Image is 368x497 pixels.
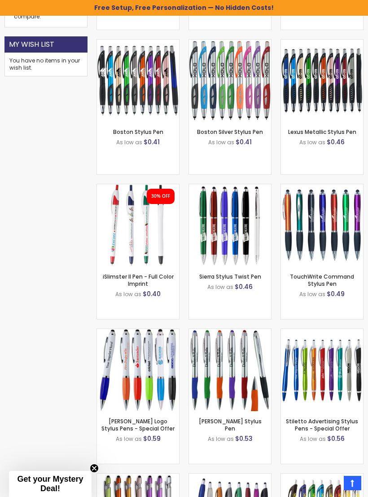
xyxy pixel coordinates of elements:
a: Custom Alex II Click Ballpoint Pen [97,473,179,481]
span: $0.53 [235,434,253,443]
iframe: Google Customer Reviews [294,473,368,497]
a: iSlimster II Pen - Full Color Imprint [103,273,174,288]
a: Stiletto Advertising Stylus Pens - Special Offer [281,328,363,336]
span: $0.41 [236,138,252,146]
a: Lexus Metallic Stylus Pen [288,128,356,136]
span: $0.46 [235,282,253,291]
a: iSlimster II Pen - Full Color Imprint [97,184,179,191]
a: TouchWrite Command Stylus Pen [290,273,354,288]
div: 30% OFF [151,193,170,200]
img: Lory Stylus Pen [189,329,271,411]
span: As low as [208,138,234,146]
span: $0.41 [144,138,160,146]
span: $0.49 [327,289,345,298]
span: As low as [208,435,234,443]
img: Boston Stylus Pen [97,40,179,122]
a: Lexus Metallic Stylus Pen [281,39,363,47]
span: $0.56 [327,434,345,443]
img: TouchWrite Command Stylus Pen [281,184,363,266]
a: TouchWrite Command Stylus Pen [281,184,363,191]
a: [PERSON_NAME] Stylus Pen [199,417,262,432]
span: As low as [116,435,142,443]
span: As low as [115,290,141,298]
a: Stiletto Advertising Stylus Pens - Special Offer [286,417,358,432]
span: As low as [207,283,233,291]
span: As low as [116,138,142,146]
a: Boston Silver Stylus Pen [197,128,263,136]
a: [PERSON_NAME] Logo Stylus Pens - Special Offer [101,417,175,432]
img: Sierra Stylus Twist Pen [189,184,271,266]
a: Sierra Stylus Twist Pen [199,273,261,280]
div: You have no items in your wish list. [9,57,83,71]
div: Get your Mystery Deal!Close teaser [9,471,92,497]
span: Get your Mystery Deal! [17,475,83,493]
a: Kimberly Logo Stylus Pens - Special Offer [97,328,179,336]
a: Lory Stylus Pen [189,328,271,336]
span: $0.40 [143,289,161,298]
span: As low as [300,435,326,443]
a: Sierra Stylus Twist Pen [189,184,271,191]
a: Boston Stylus Pen [97,39,179,47]
img: Lexus Metallic Stylus Pen [281,40,363,122]
a: Boston Silver Stylus Pen [189,39,271,47]
span: As low as [299,290,325,298]
strong: My Wish List [9,40,54,49]
span: As low as [299,138,325,146]
button: Close teaser [90,464,99,473]
img: Stiletto Advertising Stylus Pens - Special Offer [281,329,363,411]
img: iSlimster II Pen - Full Color Imprint [97,184,179,266]
span: $0.46 [327,138,345,146]
a: React Stylus Pens [189,473,271,481]
span: $0.59 [143,434,161,443]
img: Kimberly Logo Stylus Pens - Special Offer [97,329,179,411]
a: Boston Stylus Pen [113,128,163,136]
img: Boston Silver Stylus Pen [189,40,271,122]
a: Jive Stylus Pen [281,473,363,481]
